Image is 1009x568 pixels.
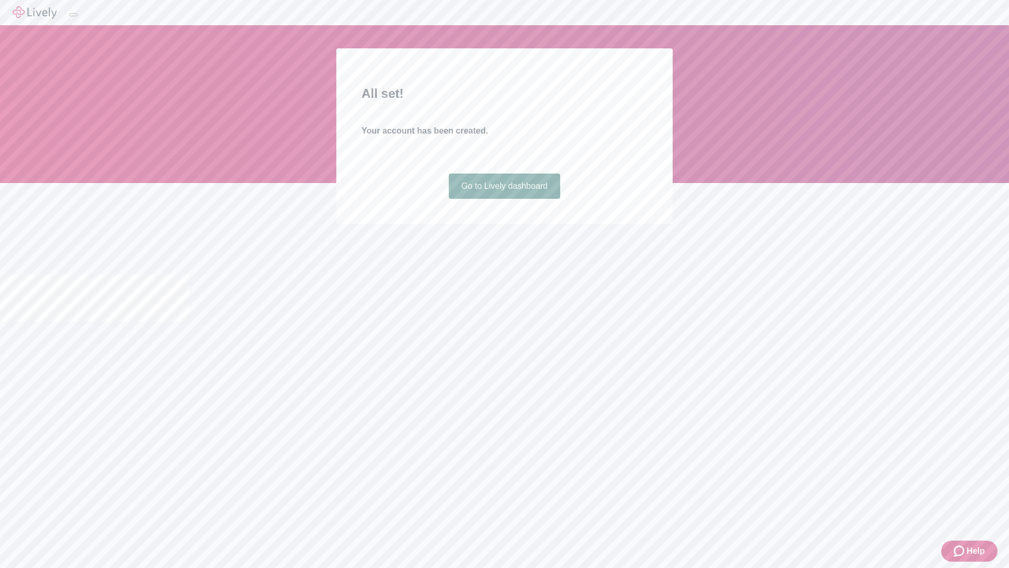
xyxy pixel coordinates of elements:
[13,6,57,19] img: Lively
[941,541,997,562] button: Zendesk support iconHelp
[362,84,647,103] h2: All set!
[69,13,78,16] button: Log out
[966,545,985,557] span: Help
[449,174,561,199] a: Go to Lively dashboard
[362,125,647,137] h4: Your account has been created.
[954,545,966,557] svg: Zendesk support icon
